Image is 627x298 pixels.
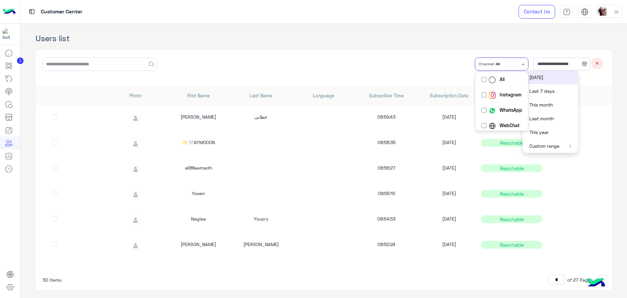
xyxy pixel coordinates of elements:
[475,72,529,131] ng-dropdown-panel: Options list
[481,241,542,249] h6: Reachable
[563,8,571,16] img: tab
[418,241,480,251] div: [DATE]
[479,61,495,67] span: Channel:
[3,5,16,19] img: Logo
[598,7,607,16] img: userImage
[356,164,417,171] div: 08:56:27
[149,62,154,67] button: Search
[522,125,578,139] button: This year
[500,122,520,129] b: WebChat
[168,92,229,99] div: First Name
[489,76,496,83] img: All
[560,5,573,19] a: tab
[481,164,542,172] h6: Reachable
[500,91,522,98] b: Instagram
[418,215,480,225] div: [DATE]
[418,190,480,200] div: [DATE]
[356,190,417,197] div: 08:55:15
[481,215,542,223] h6: Reachable
[356,92,417,99] div: Subscriber Time
[168,113,229,123] div: [PERSON_NAME]
[418,164,480,174] div: [DATE]
[612,8,620,16] img: profile
[567,276,593,283] span: of 27 Pages
[131,139,140,149] img: defaultAdmin.png
[105,92,166,99] div: Photo
[585,272,607,295] img: hulul-logo.png
[293,92,354,99] div: Language
[131,190,140,200] img: defaultAdmin.png
[418,113,480,123] div: [DATE]
[230,241,292,251] div: [PERSON_NAME]
[418,92,480,99] div: Subscription Date
[356,139,417,146] div: 08:58:35
[500,107,522,113] b: WhatsApp
[496,61,500,67] b: All
[581,8,588,16] img: tab
[168,215,229,225] div: Naglaa
[230,113,292,123] div: خطابى
[591,58,603,69] button: ×
[481,190,542,198] h6: Reachable
[168,241,229,251] div: [PERSON_NAME]
[356,215,417,222] div: 08:54:53
[522,139,578,153] button: Custom range
[489,123,496,129] img: WebChat
[489,92,496,99] img: Instagram
[522,71,578,84] button: [DATE]
[418,139,480,149] div: [DATE]
[43,276,62,283] span: 50 items
[522,98,578,112] button: This month
[356,113,417,120] div: 08:59:43
[356,241,417,248] div: 08:52:24
[28,8,36,16] img: tab
[131,164,140,174] img: defaultAdmin.png
[489,107,496,114] img: WhatsApp
[522,84,578,98] button: Last 7 days
[168,139,229,149] div: AYMO0ON🤍✨
[481,139,542,147] h6: Reachable
[569,144,571,148] img: open
[168,190,229,200] div: Yseen
[230,92,292,99] div: Last Name
[500,76,505,83] b: All
[519,5,555,19] a: Contact Us
[36,34,70,43] span: Users list
[168,164,229,174] div: ali88eemadh
[131,215,140,225] img: defaultAdmin.png
[41,8,82,16] p: Customer Center
[230,215,292,225] div: Yousry
[3,28,14,40] img: 1403182699927242
[522,112,578,125] button: Last month
[131,241,140,251] img: defaultAdmin.png
[131,113,140,123] img: defaultAdmin.png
